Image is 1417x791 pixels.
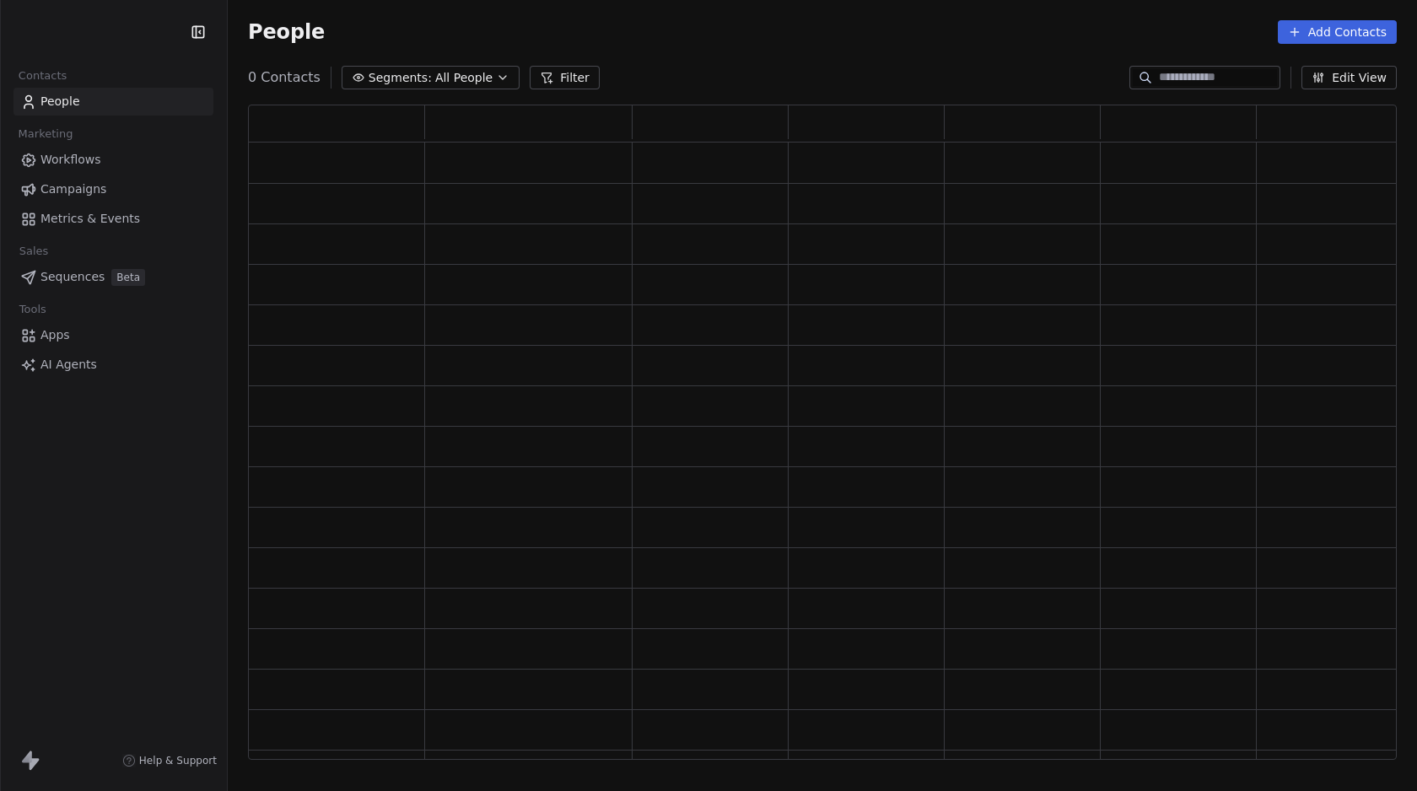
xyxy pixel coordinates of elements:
span: All People [435,69,493,87]
span: Contacts [11,63,74,89]
span: Tools [12,297,53,322]
span: Marketing [11,121,80,147]
span: Sales [12,239,56,264]
span: Workflows [40,151,101,169]
a: People [13,88,213,116]
a: Campaigns [13,175,213,203]
a: Metrics & Events [13,205,213,233]
a: Help & Support [122,754,217,767]
a: AI Agents [13,351,213,379]
button: Filter [530,66,600,89]
button: Edit View [1301,66,1397,89]
a: Apps [13,321,213,349]
span: Help & Support [139,754,217,767]
a: SequencesBeta [13,263,213,291]
span: Segments: [369,69,432,87]
span: People [40,93,80,110]
span: People [248,19,325,45]
span: AI Agents [40,356,97,374]
span: Apps [40,326,70,344]
span: Sequences [40,268,105,286]
a: Workflows [13,146,213,174]
div: grid [249,143,1413,761]
span: Metrics & Events [40,210,140,228]
span: Beta [111,269,145,286]
button: Add Contacts [1278,20,1397,44]
span: Campaigns [40,180,106,198]
span: 0 Contacts [248,67,321,88]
